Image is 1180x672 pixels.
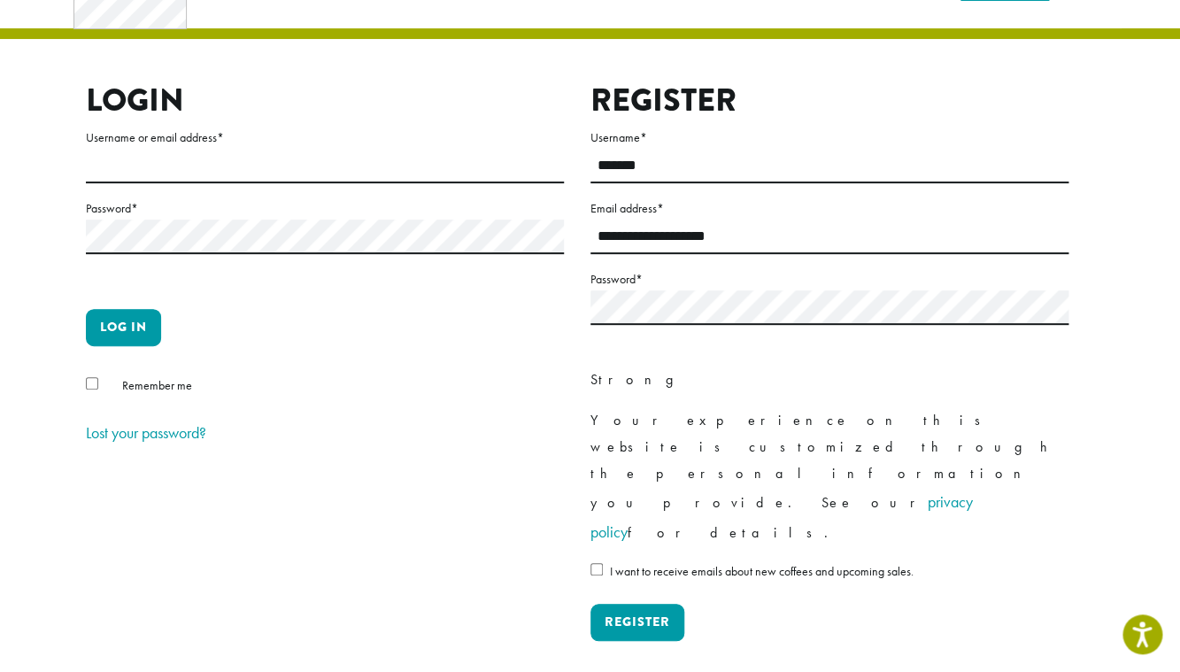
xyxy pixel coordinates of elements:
h2: Register [590,81,1068,120]
h2: Login [86,81,564,120]
input: I want to receive emails about new coffees and upcoming sales. [590,563,603,575]
label: Username or email address [86,127,564,149]
div: Strong [590,367,1068,393]
span: I want to receive emails about new coffees and upcoming sales. [610,563,914,579]
a: Lost your password? [86,422,206,443]
a: privacy policy [590,491,973,542]
button: Log in [86,309,161,346]
span: Remember me [122,377,192,393]
label: Password [86,197,564,220]
label: Username [590,127,1068,149]
p: Your experience on this website is customized through the personal information you provide. See o... [590,407,1068,547]
label: Email address [590,197,1068,220]
label: Password [590,268,1068,290]
button: Register [590,604,684,641]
